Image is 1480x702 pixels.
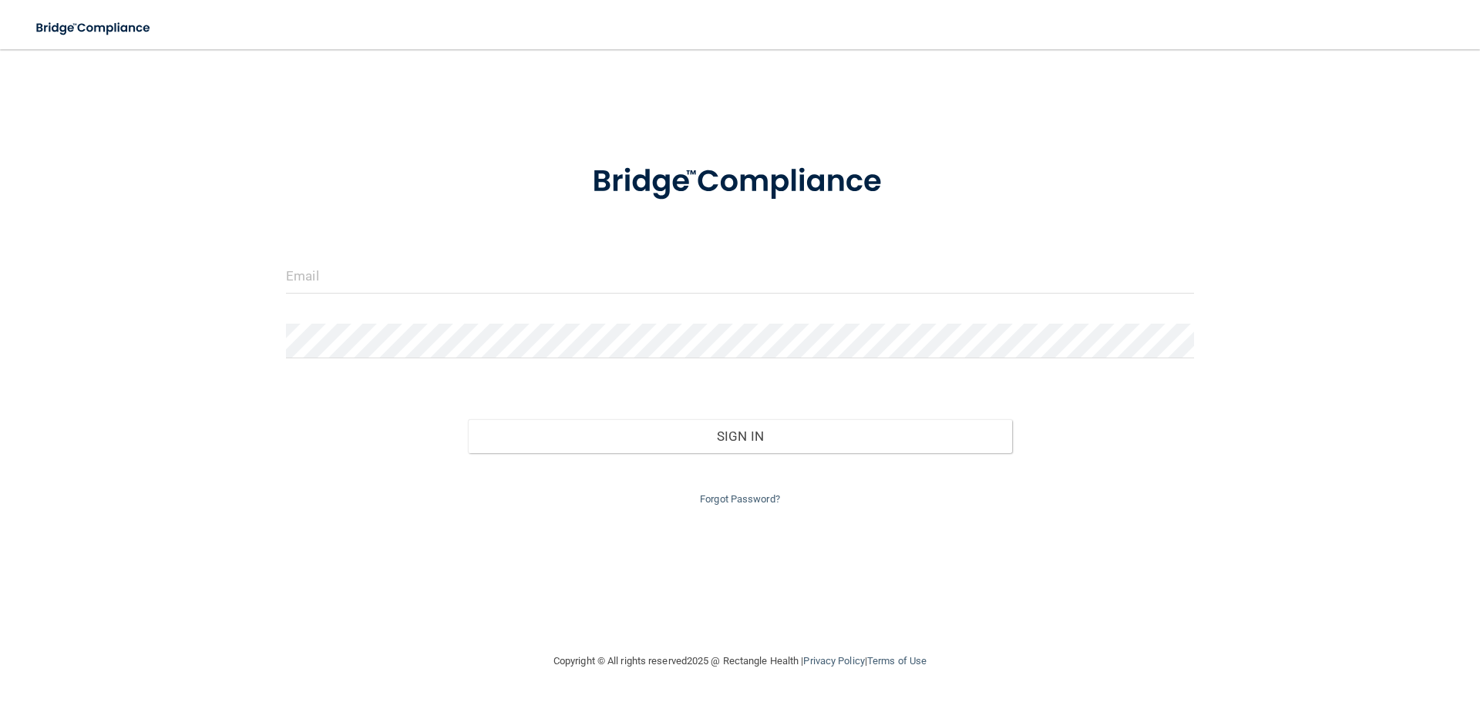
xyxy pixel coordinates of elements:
[867,655,927,667] a: Terms of Use
[560,142,920,222] img: bridge_compliance_login_screen.278c3ca4.svg
[803,655,864,667] a: Privacy Policy
[468,419,1013,453] button: Sign In
[459,637,1021,686] div: Copyright © All rights reserved 2025 @ Rectangle Health | |
[700,493,780,505] a: Forgot Password?
[23,12,165,44] img: bridge_compliance_login_screen.278c3ca4.svg
[286,259,1194,294] input: Email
